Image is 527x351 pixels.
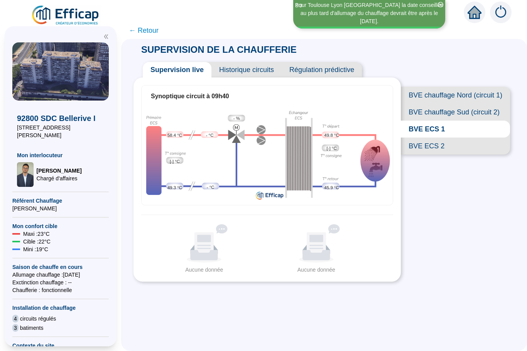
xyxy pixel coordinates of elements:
span: Chaufferie : fonctionnelle [12,286,109,294]
span: [PERSON_NAME] [12,205,109,212]
img: alerts [490,2,512,23]
span: [-] °C [170,158,180,165]
span: double-left [103,34,109,39]
span: Supervision live [143,62,211,77]
div: Synoptique circuit à 09h40 [151,92,383,101]
span: [STREET_ADDRESS][PERSON_NAME] [17,124,104,139]
span: BVE chauffage Nord (circuit 1) [401,87,510,104]
span: 3 [12,324,19,332]
span: Mon confort cible [12,222,109,230]
span: close-circle [438,2,443,7]
div: Aucune donnée [144,266,264,274]
span: Saison de chauffe en cours [12,263,109,271]
span: ← Retour [129,25,159,36]
img: Chargé d'affaires [17,162,34,187]
span: SUPERVISION DE LA CHAUFFERIE [133,44,304,55]
span: - °C [206,132,214,139]
span: Maxi : 23 °C [23,230,50,238]
span: 49.3 °C [167,185,182,191]
span: Mon interlocuteur [17,151,104,159]
span: 58.4 °C [167,132,182,139]
span: BVE ECS 1 [401,121,510,138]
span: Mini : 19 °C [23,245,48,253]
span: [-] °C [327,145,337,152]
span: BVE ECS 2 [401,138,510,155]
span: batiments [20,324,44,332]
span: Régulation prédictive [282,62,362,77]
span: 45.9 °C [324,185,339,191]
span: home [468,5,481,19]
div: Aucune donnée [281,266,352,274]
span: Allumage chauffage : [DATE] [12,271,109,279]
span: Exctinction chauffage : -- [12,279,109,286]
span: Chargé d'affaires [37,175,82,182]
span: Historique circuits [211,62,282,77]
img: efficap energie logo [31,5,101,26]
span: circuits régulés [20,315,56,322]
span: BVE chauffage Sud (circuit 2) [401,104,510,121]
span: - % [233,115,240,122]
span: Contexte du site [12,342,109,349]
span: [PERSON_NAME] [37,167,82,175]
span: Installation de chauffage [12,304,109,312]
img: ecs-supervision.4e789799f7049b378e9c.png [142,107,393,202]
span: 4 [12,315,19,322]
div: Synoptique [142,107,393,202]
span: Référent Chauffage [12,197,109,205]
span: 49.8 °C [324,132,339,139]
span: 92800 SDC Bellerive I [17,113,104,124]
span: Cible : 22 °C [23,238,51,245]
i: 3 / 3 [295,3,302,8]
div: Pour Toulouse Lyon [GEOGRAPHIC_DATA] la date conseillée au plus tard d'allumage du chauffage devr... [294,1,444,25]
span: - °C [207,184,215,191]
